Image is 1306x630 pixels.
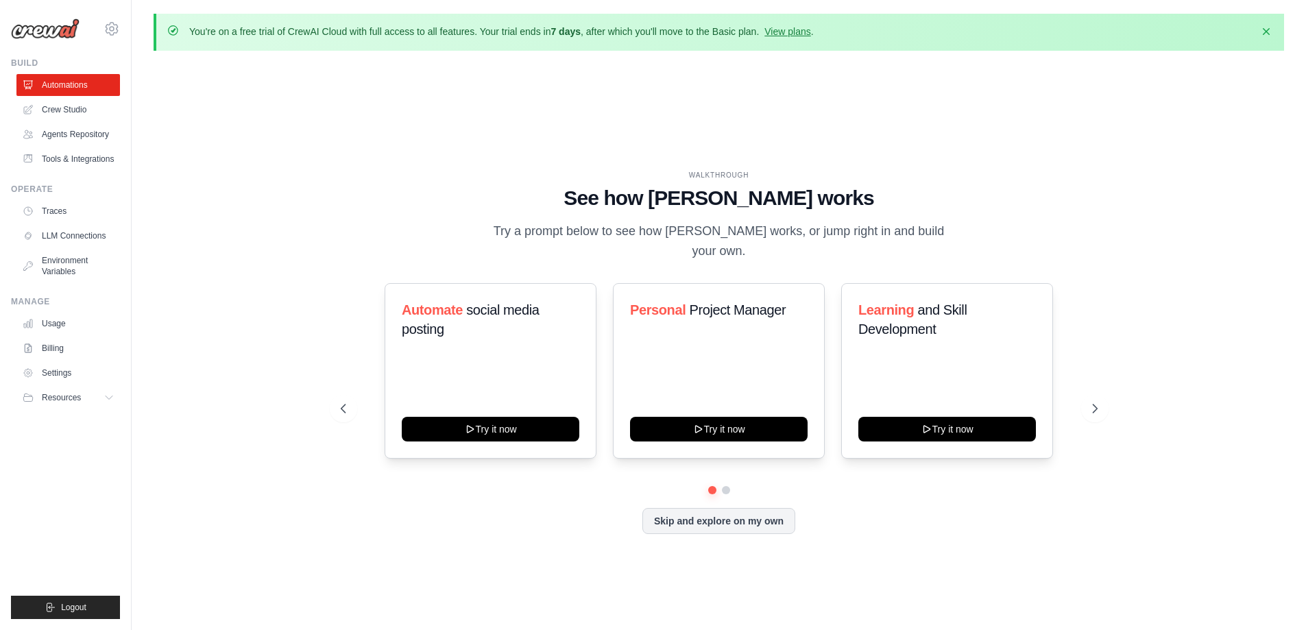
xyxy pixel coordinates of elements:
[341,186,1098,210] h1: See how [PERSON_NAME] works
[16,148,120,170] a: Tools & Integrations
[16,387,120,409] button: Resources
[11,58,120,69] div: Build
[16,123,120,145] a: Agents Repository
[402,417,579,441] button: Try it now
[689,302,786,317] span: Project Manager
[16,225,120,247] a: LLM Connections
[11,296,120,307] div: Manage
[341,170,1098,180] div: WALKTHROUGH
[61,602,86,613] span: Logout
[16,362,120,384] a: Settings
[402,302,540,337] span: social media posting
[764,26,810,37] a: View plans
[11,184,120,195] div: Operate
[16,250,120,282] a: Environment Variables
[16,200,120,222] a: Traces
[11,19,80,39] img: Logo
[630,417,808,441] button: Try it now
[42,392,81,403] span: Resources
[858,417,1036,441] button: Try it now
[630,302,686,317] span: Personal
[16,337,120,359] a: Billing
[402,302,463,317] span: Automate
[489,221,950,262] p: Try a prompt below to see how [PERSON_NAME] works, or jump right in and build your own.
[551,26,581,37] strong: 7 days
[16,99,120,121] a: Crew Studio
[16,74,120,96] a: Automations
[858,302,914,317] span: Learning
[189,25,814,38] p: You're on a free trial of CrewAI Cloud with full access to all features. Your trial ends in , aft...
[11,596,120,619] button: Logout
[1237,564,1306,630] iframe: Chat Widget
[642,508,795,534] button: Skip and explore on my own
[16,313,120,335] a: Usage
